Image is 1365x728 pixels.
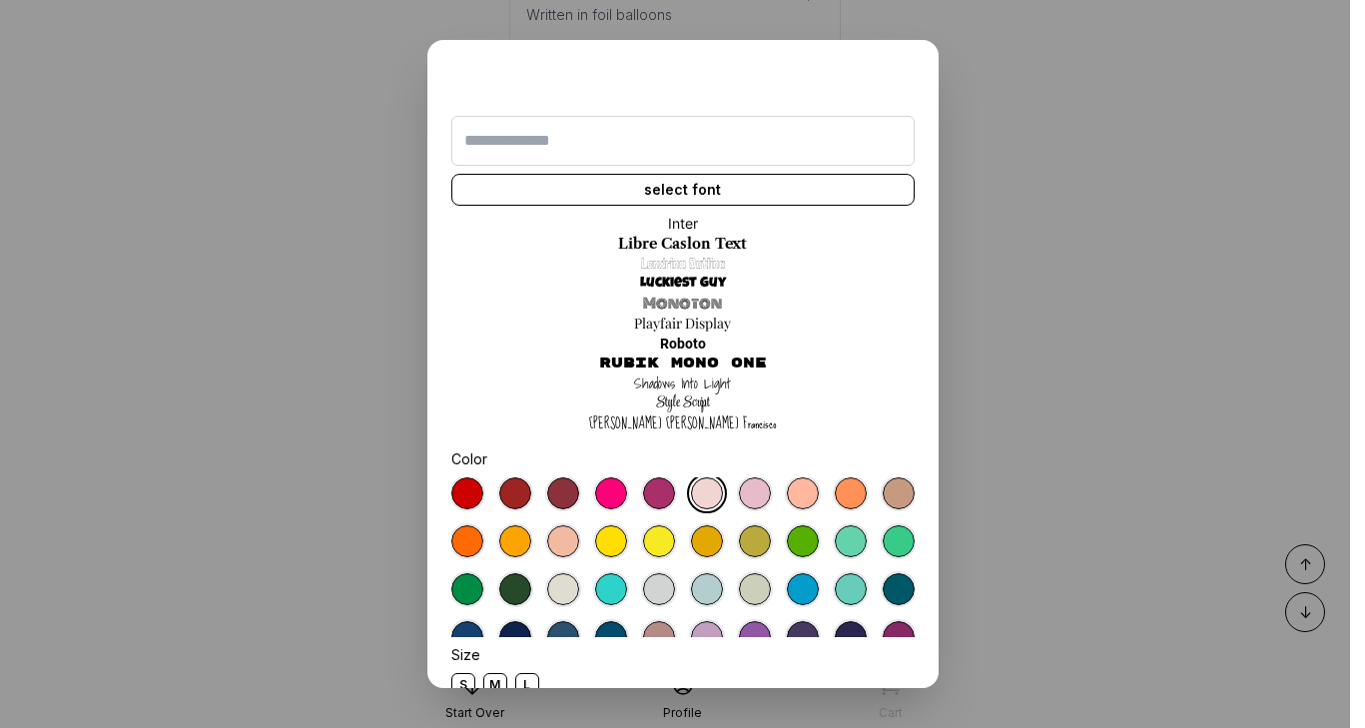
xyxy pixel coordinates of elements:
div: L [515,673,539,697]
div: S [451,673,475,697]
a: Style Script [656,393,710,413]
a: Shadows Into Light [634,373,731,393]
a: [PERSON_NAME] [PERSON_NAME] Francisco [589,413,777,433]
a: Luckiest Guy [640,274,726,294]
a: Playfair Display [634,314,731,334]
div: Color [451,449,915,469]
a: Inter [668,214,698,234]
a: Londrina Outline [641,254,725,274]
div: M [483,673,507,697]
a: Libre Caslon Text [618,234,747,254]
a: Roboto [660,334,706,354]
div: Size [451,645,915,665]
a: Monoton [643,294,722,314]
a: Rubik Mono One [599,354,767,373]
div: select font [451,174,915,206]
